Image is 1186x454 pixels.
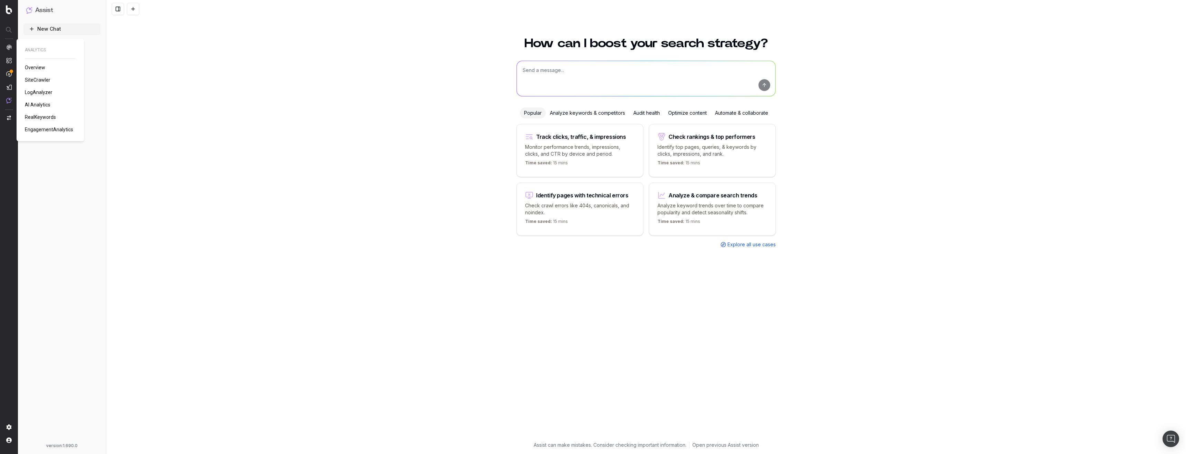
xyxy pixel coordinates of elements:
h1: How can I boost your search strategy? [516,37,776,50]
span: ANALYTICS [25,47,76,53]
p: Analyze keyword trends over time to compare popularity and detect seasonality shifts. [657,202,767,216]
img: Assist [6,97,12,103]
div: version: 1.690.0 [26,443,98,448]
div: Automate & collaborate [711,107,772,118]
span: EngagementAnalytics [25,127,73,132]
span: Time saved: [525,219,552,224]
a: RealKeywords [25,114,59,121]
div: Check rankings & top performers [669,134,755,140]
img: Activation [6,71,12,77]
a: Explore all use cases [721,241,776,248]
img: Analytics [6,44,12,50]
h1: Assist [35,6,53,15]
a: Open previous Assist version [692,442,759,448]
button: New Chat [23,23,100,34]
div: Analyze keywords & competitors [546,107,629,118]
div: Analyze & compare search trends [669,193,757,198]
img: Assist [26,7,32,13]
span: Time saved: [657,160,684,165]
img: Studio [6,84,12,90]
span: LogAnalyzer [25,90,52,95]
a: Overview [25,64,48,71]
img: Setting [6,424,12,430]
span: SiteCrawler [25,77,50,83]
img: My account [6,437,12,443]
button: Assist [26,6,98,15]
a: How to use Assist [23,37,100,48]
span: AI Analytics [25,102,50,107]
p: Assist can make mistakes. Consider checking important information. [534,442,686,448]
a: AI Analytics [25,101,53,108]
img: Intelligence [6,58,12,63]
div: Audit health [629,107,664,118]
p: 15 mins [657,219,700,227]
img: Switch project [7,115,11,120]
p: 15 mins [657,160,700,168]
p: Monitor performance trends, impressions, clicks, and CTR by device and period. [525,144,635,157]
div: Optimize content [664,107,711,118]
a: EngagementAnalytics [25,126,76,133]
span: RealKeywords [25,114,56,120]
div: Identify pages with technical errors [536,193,629,198]
span: Time saved: [657,219,684,224]
a: LogAnalyzer [25,89,55,96]
div: Popular [520,107,546,118]
p: 15 mins [525,160,568,168]
div: Track clicks, traffic, & impressions [536,134,626,140]
p: 15 mins [525,219,568,227]
p: Check crawl errors like 404s, canonicals, and noindex. [525,202,635,216]
span: Overview [25,65,45,70]
p: Identify top pages, queries, & keywords by clicks, impressions, and rank. [657,144,767,157]
span: Time saved: [525,160,552,165]
div: Open Intercom Messenger [1163,431,1179,447]
a: SiteCrawler [25,76,53,83]
img: Botify logo [6,5,12,14]
span: Explore all use cases [727,241,776,248]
